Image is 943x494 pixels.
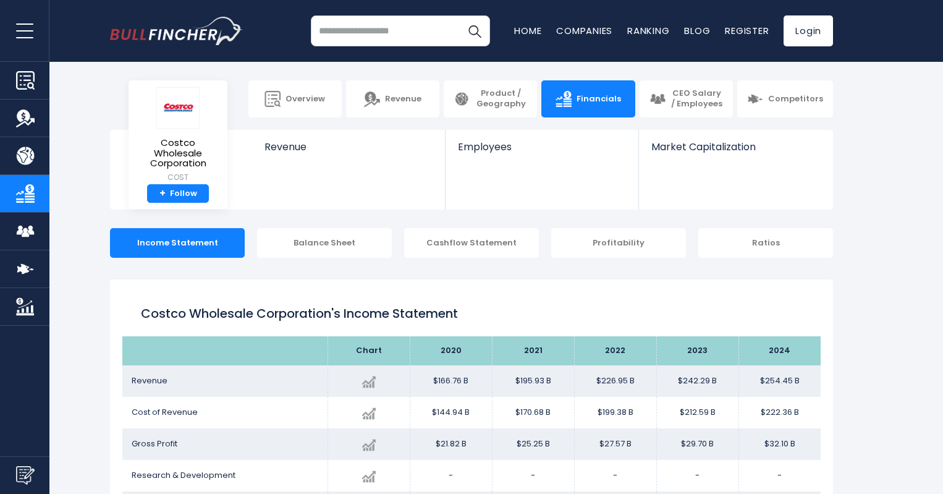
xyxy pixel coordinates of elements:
td: $242.29 B [656,365,738,397]
td: $226.95 B [574,365,656,397]
span: Overview [285,94,325,104]
a: Login [784,15,833,46]
a: Overview [248,80,342,117]
a: Revenue [346,80,439,117]
a: Revenue [252,130,446,174]
td: - [492,460,574,492]
td: $21.82 B [410,428,492,460]
td: $254.45 B [738,365,821,397]
th: 2023 [656,336,738,365]
div: Profitability [551,228,686,258]
td: - [656,460,738,492]
span: Costco Wholesale Corporation [138,138,218,169]
span: Revenue [264,141,433,153]
td: $32.10 B [738,428,821,460]
span: Employees [458,141,625,153]
td: $144.94 B [410,397,492,428]
td: - [410,460,492,492]
td: $25.25 B [492,428,574,460]
a: Employees [446,130,638,174]
img: bullfincher logo [110,17,243,45]
h1: Costco Wholesale Corporation's Income Statement [141,304,802,323]
th: 2021 [492,336,574,365]
span: Research & Development [132,469,235,481]
td: $166.76 B [410,365,492,397]
span: Gross Profit [132,438,177,449]
a: +Follow [147,184,209,203]
span: CEO Salary / Employees [670,88,723,109]
th: 2024 [738,336,821,365]
td: $212.59 B [656,397,738,428]
div: Income Statement [110,228,245,258]
td: $29.70 B [656,428,738,460]
td: $199.38 B [574,397,656,428]
span: Competitors [768,94,823,104]
a: Competitors [737,80,833,117]
td: - [738,460,821,492]
a: Market Capitalization [639,130,832,174]
td: $27.57 B [574,428,656,460]
a: Go to homepage [110,17,243,45]
td: $170.68 B [492,397,574,428]
a: Financials [541,80,635,117]
a: Home [514,24,541,37]
a: Product / Geography [444,80,537,117]
button: Search [459,15,490,46]
span: Product / Geography [475,88,527,109]
strong: + [159,188,166,199]
span: Market Capitalization [651,141,819,153]
a: Costco Wholesale Corporation COST [138,87,218,184]
td: $195.93 B [492,365,574,397]
a: Blog [684,24,710,37]
div: Cashflow Statement [404,228,539,258]
span: Revenue [385,94,421,104]
span: Financials [577,94,621,104]
th: 2020 [410,336,492,365]
th: Chart [328,336,410,365]
span: Revenue [132,375,167,386]
div: Ratios [698,228,833,258]
a: Register [725,24,769,37]
a: Companies [556,24,612,37]
small: COST [138,172,218,183]
td: - [574,460,656,492]
a: Ranking [627,24,669,37]
span: Cost of Revenue [132,406,198,418]
th: 2022 [574,336,656,365]
div: Balance Sheet [257,228,392,258]
a: CEO Salary / Employees [640,80,733,117]
td: $222.36 B [738,397,821,428]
